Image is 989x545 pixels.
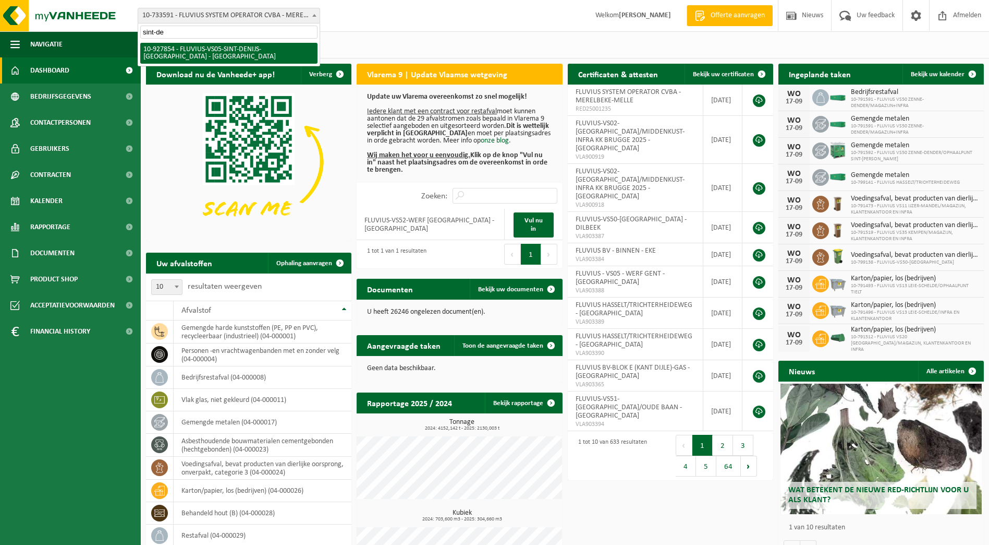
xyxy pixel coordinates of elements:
[146,253,223,273] h2: Uw afvalstoffen
[829,92,847,101] img: HK-XC-20-GN-00
[146,64,285,84] h2: Download nu de Vanheede+ app!
[784,170,804,178] div: WO
[576,153,695,161] span: VLA900919
[576,420,695,429] span: VLA903394
[362,243,426,266] div: 1 tot 1 van 1 resultaten
[576,395,682,420] span: FLUVIUS-VS51-[GEOGRAPHIC_DATA]/OUDE BAAN - [GEOGRAPHIC_DATA]
[151,279,182,295] span: 10
[851,221,979,230] span: Voedingsafval, bevat producten van dierlijke oorsprong, onverpakt, categorie 3
[576,105,695,113] span: RED25001235
[367,309,552,316] p: U heeft 26246 ongelezen document(en).
[851,150,979,162] span: 10-791592 - FLUVIUS VS50 ZENNE-DENDER/OPHAALPUNT SINT-[PERSON_NAME]
[851,195,979,203] span: Voedingsafval, bevat producten van dierlijke oorsprong, onverpakt, categorie 3
[188,282,262,291] label: resultaten weergeven
[703,298,742,329] td: [DATE]
[784,331,804,339] div: WO
[181,306,211,315] span: Afvalstof
[478,286,543,293] span: Bekijk uw documenten
[708,10,767,21] span: Offerte aanvragen
[696,456,716,477] button: 5
[851,310,979,322] span: 10-791496 - FLUVIUS VS13 LEIE-SCHELDE/INFRA EN KLANTENKANTOOR
[576,287,695,295] span: VLA903388
[703,392,742,431] td: [DATE]
[851,326,979,334] span: Karton/papier, los (bedrijven)
[30,31,63,57] span: Navigatie
[784,311,804,318] div: 17-09
[780,384,982,514] a: Wat betekent de nieuwe RED-richtlijn voor u als klant?
[778,361,825,381] h2: Nieuws
[716,456,741,477] button: 64
[152,280,182,294] span: 10
[784,285,804,292] div: 17-09
[362,517,562,522] span: 2024: 703,600 m3 - 2025: 304,660 m3
[789,524,979,531] p: 1 van 10 resultaten
[568,64,668,84] h2: Certificaten & attesten
[454,335,561,356] a: Toon de aangevraagde taken
[784,116,804,125] div: WO
[174,343,351,366] td: personen -en vrachtwagenbanden met en zonder velg (04-000004)
[788,486,969,504] span: Wat betekent de nieuwe RED-richtlijn voor u als klant?
[301,64,350,85] button: Verberg
[30,162,71,188] span: Contracten
[138,8,320,23] span: 10-733591 - FLUVIUS SYSTEM OPERATOR CVBA - MERELBEKE-MELLE
[829,119,847,128] img: HK-XC-20-GN-00
[784,178,804,185] div: 17-09
[911,71,964,78] span: Bekijk uw kalender
[851,88,979,97] span: Bedrijfsrestafval
[851,251,979,259] span: Voedingsafval, bevat producten van dierlijke oorsprong, onverpakt, categorie 3
[703,360,742,392] td: [DATE]
[784,90,804,98] div: WO
[174,411,351,434] td: gemengde metalen (04-000017)
[829,301,847,318] img: WB-2500-GAL-GY-01
[357,64,518,84] h2: Vlarema 9 | Update Vlaamse wetgeving
[367,151,470,159] u: Wij maken het voor u eenvoudig.
[367,108,497,115] u: Iedere klant met een contract voor restafval
[576,318,695,326] span: VLA903389
[703,329,742,360] td: [DATE]
[576,88,681,104] span: FLUVIUS SYSTEM OPERATOR CVBA - MERELBEKE-MELLE
[146,85,351,239] img: Download de VHEPlus App
[30,266,78,292] span: Product Shop
[276,260,332,267] span: Ophaling aanvragen
[851,171,960,180] span: Gemengde metalen
[784,98,804,105] div: 17-09
[576,364,690,380] span: FLUVIUS BV-BLOK E (KANT DIJLE)-GAS - [GEOGRAPHIC_DATA]
[703,116,742,164] td: [DATE]
[576,232,695,241] span: VLA903387
[851,283,979,295] span: 10-791493 - FLUVIUS VS13 LEIE-SCHELDE/OPHAALPUNT TIELT
[362,419,562,431] h3: Tonnage
[576,349,695,358] span: VLA903390
[576,270,665,286] span: FLUVIUS - VS05 - WERF GENT - [GEOGRAPHIC_DATA]
[703,164,742,212] td: [DATE]
[851,301,979,310] span: Karton/papier, los (bedrijven)
[367,93,552,174] p: moet kunnen aantonen dat de 29 afvalstromen zoals bepaald in Vlarema 9 selectief aangeboden en ui...
[851,230,979,242] span: 10-791519 - FLUVIUS VS35 KEMPEN/MAGAZIJN, KLANTENKANTOOR EN INFRA
[174,366,351,389] td: bedrijfsrestafval (04-000008)
[733,435,753,456] button: 3
[692,435,713,456] button: 1
[30,318,90,345] span: Financial History
[851,180,960,186] span: 10-799141 - FLUVIUS HASSELT/TRICHTERHEIDEWEG
[309,71,332,78] span: Verberg
[784,151,804,159] div: 17-09
[784,258,804,265] div: 17-09
[851,259,979,266] span: 10-799138 - FLUVIUS-VS50-[GEOGRAPHIC_DATA]
[30,240,75,266] span: Documenten
[741,456,757,477] button: Next
[30,292,115,318] span: Acceptatievoorwaarden
[174,457,351,480] td: voedingsafval, bevat producten van dierlijke oorsprong, onverpakt, categorie 3 (04-000024)
[703,266,742,298] td: [DATE]
[576,381,695,389] span: VLA903365
[174,389,351,411] td: vlak glas, niet gekleurd (04-000011)
[784,303,804,311] div: WO
[829,140,847,160] img: PB-HB-1400-HPE-GN-11
[851,275,979,283] span: Karton/papier, los (bedrijven)
[713,435,733,456] button: 2
[462,342,543,349] span: Toon de aangevraagde taken
[470,279,561,300] a: Bekijk uw documenten
[30,110,91,136] span: Contactpersonen
[851,97,979,109] span: 10-791591 - FLUVIUS VS50 ZENNE-DENDER/MAGAZIJN+INFRA
[918,361,983,382] a: Alle artikelen
[576,216,687,232] span: FLUVIUS-VS50-[GEOGRAPHIC_DATA] - DILBEEK
[576,333,692,349] span: FLUVIUS HASSELT/TRICHTERHEIDEWEG - [GEOGRAPHIC_DATA]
